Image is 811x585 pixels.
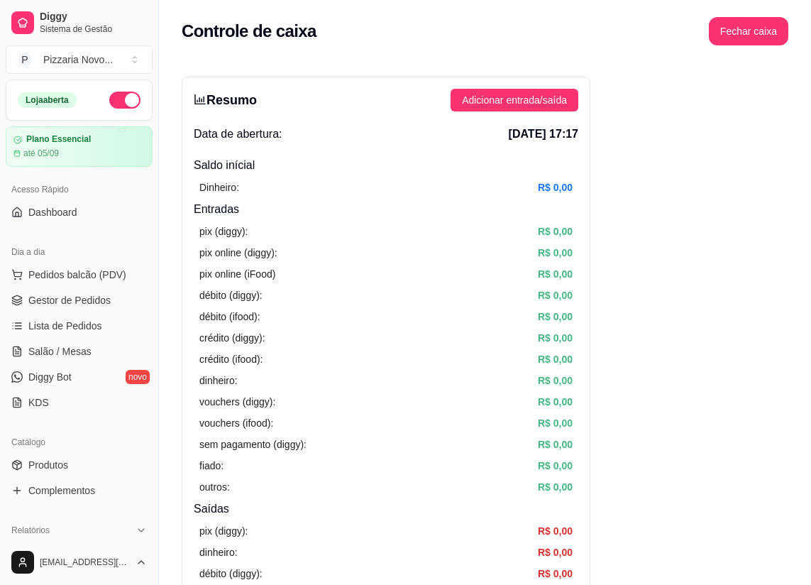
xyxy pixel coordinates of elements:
[28,370,72,384] span: Diggy Bot
[538,351,573,367] article: R$ 0,00
[199,479,230,495] article: outros:
[28,268,126,282] span: Pedidos balcão (PDV)
[199,437,307,452] article: sem pagamento (diggy):
[40,11,147,23] span: Diggy
[538,288,573,303] article: R$ 0,00
[199,351,263,367] article: crédito (ifood):
[538,224,573,239] article: R$ 0,00
[462,92,567,108] span: Adicionar entrada/saída
[28,395,49,410] span: KDS
[538,394,573,410] article: R$ 0,00
[40,557,130,568] span: [EMAIL_ADDRESS][DOMAIN_NAME]
[28,205,77,219] span: Dashboard
[40,23,147,35] span: Sistema de Gestão
[194,201,578,218] h4: Entradas
[28,293,111,307] span: Gestor de Pedidos
[109,92,140,109] button: Alterar Status
[538,309,573,324] article: R$ 0,00
[6,315,153,337] a: Lista de Pedidos
[199,288,263,303] article: débito (diggy):
[194,90,257,110] h3: Resumo
[6,201,153,224] a: Dashboard
[6,45,153,74] button: Select a team
[199,394,275,410] article: vouchers (diggy):
[6,178,153,201] div: Acesso Rápido
[199,180,239,195] article: Dinheiro:
[182,20,316,43] h2: Controle de caixa
[28,319,102,333] span: Lista de Pedidos
[199,545,238,560] article: dinheiro:
[6,391,153,414] a: KDS
[6,126,153,167] a: Plano Essencialaté 05/09
[6,241,153,263] div: Dia a dia
[199,373,238,388] article: dinheiro:
[538,545,573,560] article: R$ 0,00
[451,89,578,111] button: Adicionar entrada/saída
[23,148,59,159] article: até 05/09
[538,266,573,282] article: R$ 0,00
[6,263,153,286] button: Pedidos balcão (PDV)
[194,126,282,143] span: Data de abertura:
[538,479,573,495] article: R$ 0,00
[538,330,573,346] article: R$ 0,00
[28,344,92,359] span: Salão / Mesas
[538,437,573,452] article: R$ 0,00
[43,53,113,67] div: Pizzaria Novo ...
[194,501,578,518] h4: Saídas
[194,93,206,106] span: bar-chart
[509,126,578,143] span: [DATE] 17:17
[199,415,273,431] article: vouchers (ifood):
[18,92,77,108] div: Loja aberta
[199,458,224,474] article: fiado:
[6,340,153,363] a: Salão / Mesas
[6,289,153,312] a: Gestor de Pedidos
[199,266,275,282] article: pix online (iFood)
[538,415,573,431] article: R$ 0,00
[6,479,153,502] a: Complementos
[6,545,153,579] button: [EMAIL_ADDRESS][DOMAIN_NAME]
[194,157,578,174] h4: Saldo inícial
[538,373,573,388] article: R$ 0,00
[538,245,573,261] article: R$ 0,00
[538,458,573,474] article: R$ 0,00
[6,431,153,454] div: Catálogo
[6,366,153,388] a: Diggy Botnovo
[6,454,153,476] a: Produtos
[6,6,153,40] a: DiggySistema de Gestão
[199,330,265,346] article: crédito (diggy):
[538,180,573,195] article: R$ 0,00
[199,523,248,539] article: pix (diggy):
[28,458,68,472] span: Produtos
[11,525,50,536] span: Relatórios
[709,17,788,45] button: Fechar caixa
[538,523,573,539] article: R$ 0,00
[538,566,573,581] article: R$ 0,00
[199,566,263,581] article: débito (diggy):
[199,245,277,261] article: pix online (diggy):
[199,309,260,324] article: débito (ifood):
[28,483,95,498] span: Complementos
[26,134,91,145] article: Plano Essencial
[199,224,248,239] article: pix (diggy):
[18,53,32,67] span: P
